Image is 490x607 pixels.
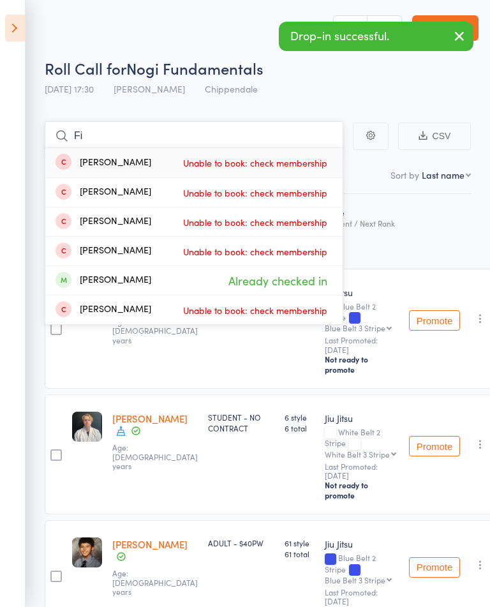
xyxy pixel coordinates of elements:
div: Not ready to promote [325,480,399,500]
span: Roll Call for [45,57,126,79]
span: Age: [DEMOGRAPHIC_DATA] years [112,442,198,471]
span: Age: [DEMOGRAPHIC_DATA] years [112,316,198,345]
div: Current / Next Rank [325,219,399,227]
span: Already checked in [225,269,330,292]
div: [PERSON_NAME] [56,273,151,288]
div: [PERSON_NAME] [56,156,151,170]
span: Unable to book: check membership [180,213,330,232]
div: [PERSON_NAME] [56,303,151,317]
span: 6 style [285,412,315,423]
span: 61 style [285,537,315,548]
span: [PERSON_NAME] [114,82,185,95]
div: Blue Belt 3 Stripe [325,576,385,584]
div: Blue Belt 3 Stripe [325,324,385,332]
div: Style [320,200,404,263]
span: Nogi Fundamentals [126,57,264,79]
span: Age: [DEMOGRAPHIC_DATA] years [112,567,198,597]
span: Chippendale [205,82,258,95]
small: Last Promoted: [DATE] [325,336,399,354]
img: image1688468801.png [72,537,102,567]
div: Blue Belt 2 Stripe [325,553,399,583]
img: image1728026884.png [72,412,102,442]
button: Promote [409,310,460,331]
a: [PERSON_NAME] [112,537,188,551]
div: Last name [422,169,464,181]
div: [PERSON_NAME] [56,185,151,200]
div: Jiu Jitsu [325,412,399,424]
span: Unable to book: check membership [180,183,330,202]
span: 61 total [285,548,315,559]
div: White Belt 3 Stripe [325,450,390,458]
div: [PERSON_NAME] [56,244,151,259]
span: [DATE] 17:30 [45,82,94,95]
a: [PERSON_NAME] [112,412,188,425]
input: Search by name [45,121,343,151]
button: CSV [398,123,471,150]
small: Last Promoted: [DATE] [325,462,399,481]
button: Promote [409,557,460,578]
div: Jiu Jitsu [325,537,399,550]
div: Not ready to promote [325,354,399,375]
div: ADULT - $40PW [208,537,274,548]
div: White Belt 2 Stripe [325,428,399,458]
div: Drop-in successful. [279,22,473,51]
span: 6 total [285,423,315,433]
small: Last Promoted: [DATE] [325,588,399,606]
span: Unable to book: check membership [180,242,330,261]
div: Blue Belt 2 Stripe [325,302,399,332]
a: Exit roll call [412,15,479,41]
button: Promote [409,436,460,456]
div: Jiu Jitsu [325,286,399,299]
div: STUDENT - NO CONTRACT [208,412,274,433]
span: Unable to book: check membership [180,301,330,320]
label: Sort by [390,169,419,181]
span: Unable to book: check membership [180,153,330,172]
div: [PERSON_NAME] [56,214,151,229]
